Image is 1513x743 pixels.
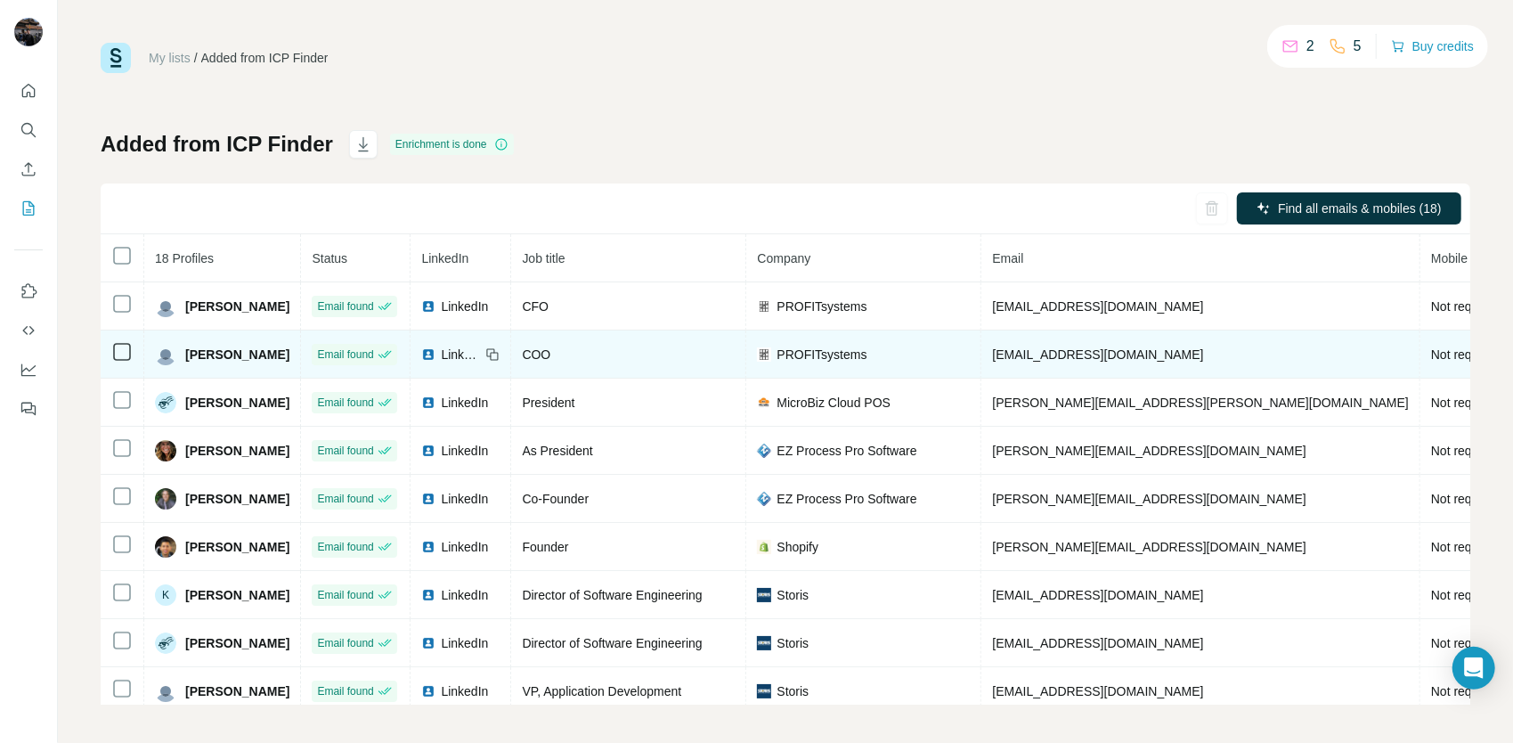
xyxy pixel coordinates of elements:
span: [EMAIL_ADDRESS][DOMAIN_NAME] [992,347,1203,362]
span: Storis [777,682,809,700]
span: Storis [777,586,809,604]
span: Co-Founder [522,492,589,506]
span: LinkedIn [421,251,468,265]
span: PROFITsystems [777,298,866,315]
span: MicroBiz Cloud POS [777,394,891,412]
span: LinkedIn [441,682,488,700]
button: Enrich CSV [14,153,43,185]
img: company-logo [757,684,771,698]
span: Storis [777,634,809,652]
span: Not requested [1431,588,1509,602]
img: LinkedIn logo [421,636,435,650]
img: Avatar [155,440,176,461]
img: company-logo [757,444,771,458]
img: LinkedIn logo [421,684,435,698]
span: Shopify [777,538,818,556]
span: [EMAIL_ADDRESS][DOMAIN_NAME] [992,684,1203,698]
img: Avatar [155,633,176,654]
span: [PERSON_NAME] [185,586,289,604]
div: Open Intercom Messenger [1452,647,1495,690]
span: LinkedIn [441,394,488,412]
span: [PERSON_NAME][EMAIL_ADDRESS][DOMAIN_NAME] [992,444,1306,458]
button: Use Surfe API [14,314,43,347]
img: Avatar [155,681,176,702]
span: Email found [317,347,373,363]
span: Email found [317,395,373,411]
img: company-logo [757,636,771,650]
button: Buy credits [1391,34,1474,59]
div: K [155,584,176,606]
p: 5 [1354,36,1362,57]
button: Quick start [14,75,43,107]
span: Founder [522,540,568,554]
span: [PERSON_NAME][EMAIL_ADDRESS][DOMAIN_NAME] [992,492,1306,506]
span: Email found [317,635,373,651]
a: My lists [149,51,191,65]
span: [PERSON_NAME] [185,634,289,652]
div: Added from ICP Finder [201,49,329,67]
span: Not requested [1431,492,1509,506]
span: Email found [317,539,373,555]
span: Status [312,251,347,265]
img: company-logo [757,299,771,314]
img: LinkedIn logo [421,299,435,314]
button: My lists [14,192,43,225]
span: Director of Software Engineering [522,636,702,650]
img: Avatar [155,344,176,365]
img: LinkedIn logo [421,347,435,362]
span: Email found [317,443,373,459]
span: [EMAIL_ADDRESS][DOMAIN_NAME] [992,299,1203,314]
span: 18 Profiles [155,251,214,265]
span: EZ Process Pro Software [777,490,916,508]
span: Not requested [1431,540,1509,554]
span: CFO [522,299,549,314]
img: Avatar [155,296,176,317]
span: Not requested [1431,299,1509,314]
span: VP, Application Development [522,684,681,698]
span: PROFITsystems [777,346,866,363]
span: Director of Software Engineering [522,588,702,602]
span: [PERSON_NAME][EMAIL_ADDRESS][DOMAIN_NAME] [992,540,1306,554]
span: [PERSON_NAME] [185,298,289,315]
span: Email found [317,298,373,314]
h1: Added from ICP Finder [101,130,333,159]
img: Avatar [14,18,43,46]
span: [EMAIL_ADDRESS][DOMAIN_NAME] [992,588,1203,602]
span: LinkedIn [441,442,488,460]
span: [PERSON_NAME] [185,346,289,363]
li: / [194,49,198,67]
span: [PERSON_NAME] [185,682,289,700]
img: LinkedIn logo [421,444,435,458]
button: Use Surfe on LinkedIn [14,275,43,307]
img: company-logo [757,396,771,410]
img: company-logo [757,588,771,602]
span: EZ Process Pro Software [777,442,916,460]
span: LinkedIn [441,538,488,556]
img: Surfe Logo [101,43,131,73]
p: 2 [1306,36,1314,57]
span: [PERSON_NAME] [185,442,289,460]
span: President [522,396,574,410]
img: LinkedIn logo [421,396,435,410]
img: company-logo [757,492,771,506]
img: Avatar [155,488,176,510]
div: Enrichment is done [390,134,514,155]
span: LinkedIn [441,634,488,652]
span: Email [992,251,1023,265]
span: Mobile [1431,251,1468,265]
span: Email found [317,683,373,699]
span: [PERSON_NAME] [185,394,289,412]
button: Dashboard [14,354,43,386]
span: Not requested [1431,684,1509,698]
img: LinkedIn logo [421,492,435,506]
img: Avatar [155,392,176,413]
img: LinkedIn logo [421,588,435,602]
span: Job title [522,251,565,265]
span: Find all emails & mobiles (18) [1278,200,1442,217]
span: Not requested [1431,636,1509,650]
img: company-logo [757,540,771,554]
span: Not requested [1431,347,1509,362]
span: Not requested [1431,444,1509,458]
button: Find all emails & mobiles (18) [1237,192,1461,225]
span: Email found [317,491,373,507]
